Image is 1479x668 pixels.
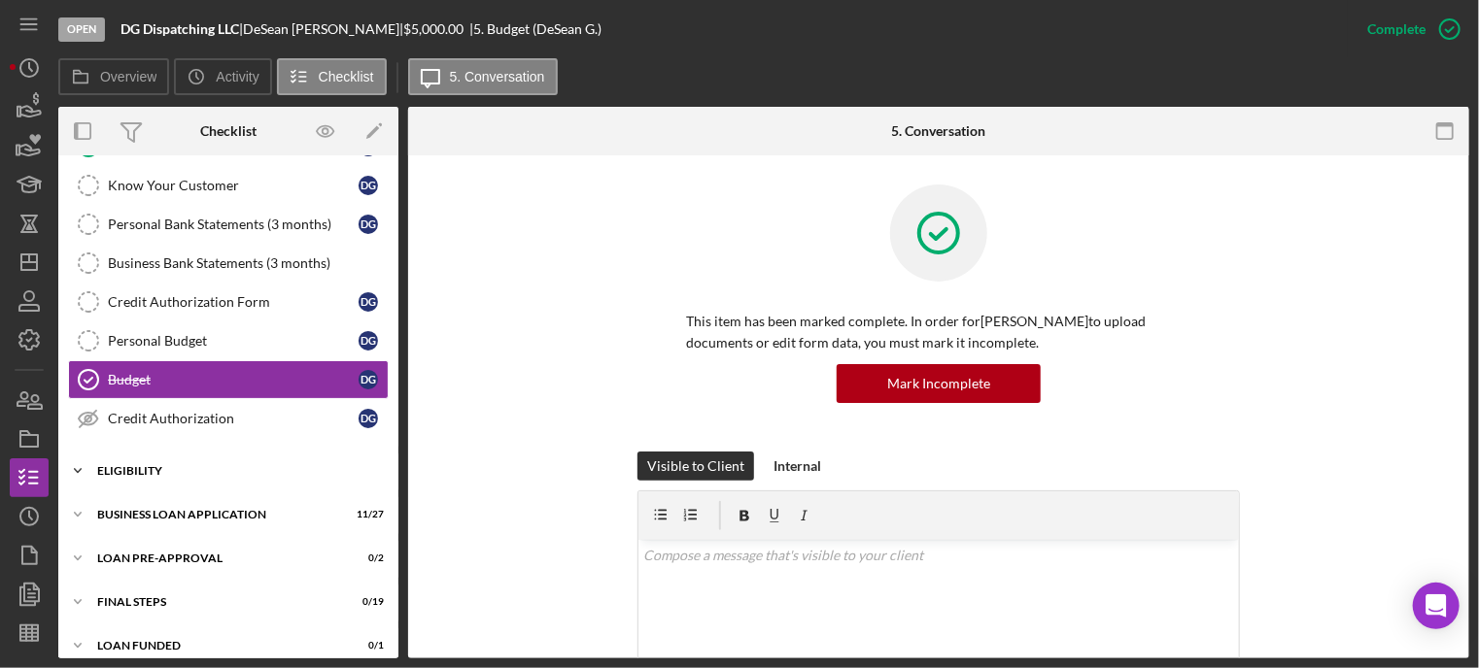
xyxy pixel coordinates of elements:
[174,58,271,95] button: Activity
[243,21,403,37] div: DeSean [PERSON_NAME] |
[403,21,469,37] div: $5,000.00
[319,69,374,84] label: Checklist
[97,552,335,564] div: LOAN PRE-APPROVAL
[892,123,986,139] div: 5. Conversation
[120,21,243,37] div: |
[68,321,389,360] a: Personal BudgetDG
[887,364,990,403] div: Mark Incomplete
[408,58,558,95] button: 5. Conversation
[1367,10,1426,49] div: Complete
[68,205,389,244] a: Personal Bank Statements (3 months)DG
[359,331,378,351] div: D G
[349,509,384,520] div: 11 / 27
[120,20,239,37] b: DG Dispatching LLC
[108,333,359,349] div: Personal Budget
[469,21,602,37] div: | 5. Budget (DeSean G.)
[349,552,384,564] div: 0 / 2
[108,255,388,271] div: Business Bank Statements (3 months)
[349,596,384,608] div: 0 / 19
[68,399,389,438] a: Credit AuthorizationDG
[97,509,335,520] div: BUSINESS LOAN APPLICATION
[450,69,545,84] label: 5. Conversation
[349,640,384,651] div: 0 / 1
[764,451,831,481] button: Internal
[108,372,359,387] div: Budget
[58,58,169,95] button: Overview
[359,409,378,428] div: D G
[359,292,378,312] div: D G
[774,451,821,481] div: Internal
[97,640,335,651] div: LOAN FUNDED
[58,17,105,42] div: Open
[68,283,389,321] a: Credit Authorization FormDG
[97,465,374,477] div: ELIGIBILITY
[68,166,389,205] a: Know Your CustomerDG
[686,311,1191,354] p: This item has been marked complete. In order for [PERSON_NAME] to upload documents or edit form d...
[108,217,359,232] div: Personal Bank Statements (3 months)
[108,411,359,426] div: Credit Authorization
[108,178,359,193] div: Know Your Customer
[1413,583,1460,629] div: Open Intercom Messenger
[200,123,257,139] div: Checklist
[837,364,1041,403] button: Mark Incomplete
[100,69,156,84] label: Overview
[97,596,335,608] div: FINAL STEPS
[68,244,389,283] a: Business Bank Statements (3 months)
[108,294,359,310] div: Credit Authorization Form
[216,69,258,84] label: Activity
[359,370,378,389] div: D G
[647,451,744,481] div: Visible to Client
[68,360,389,399] a: BudgetDG
[1348,10,1469,49] button: Complete
[277,58,387,95] button: Checklist
[359,215,378,234] div: D G
[637,451,754,481] button: Visible to Client
[359,176,378,195] div: D G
